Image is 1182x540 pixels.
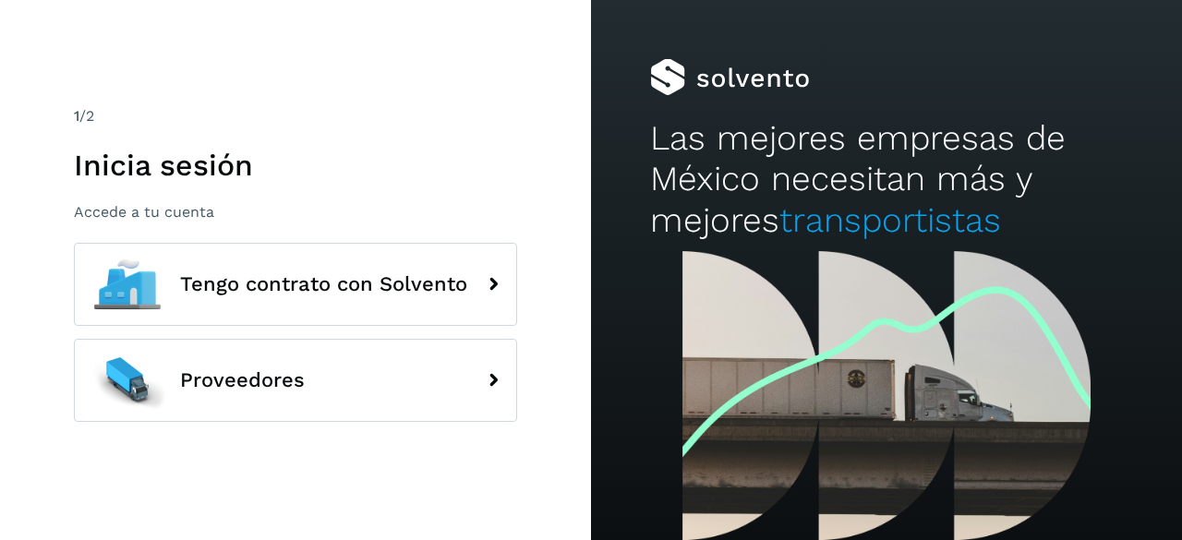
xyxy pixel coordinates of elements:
span: Proveedores [180,369,305,391]
span: transportistas [779,200,1001,240]
h2: Las mejores empresas de México necesitan más y mejores [650,118,1123,241]
h1: Inicia sesión [74,148,517,183]
span: 1 [74,107,79,125]
button: Tengo contrato con Solvento [74,243,517,326]
p: Accede a tu cuenta [74,203,517,221]
button: Proveedores [74,339,517,422]
div: /2 [74,105,517,127]
span: Tengo contrato con Solvento [180,273,467,295]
